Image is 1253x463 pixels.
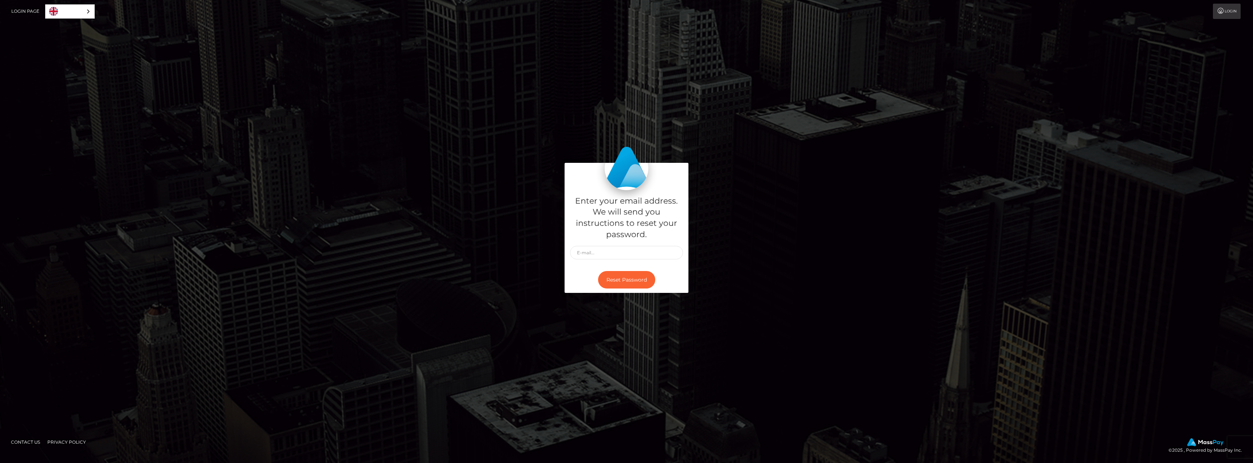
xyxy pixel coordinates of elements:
input: E-mail... [570,246,683,259]
aside: Language selected: English [45,4,95,19]
img: MassPay Login [605,146,648,190]
img: MassPay [1187,438,1223,446]
a: Contact Us [8,436,43,448]
a: Login Page [11,4,39,19]
div: Language [45,4,95,19]
div: © 2025 , Powered by MassPay Inc. [1168,438,1248,454]
a: Privacy Policy [44,436,89,448]
a: Login [1213,4,1241,19]
a: English [46,5,94,18]
button: Reset Password [598,271,655,289]
h5: Enter your email address. We will send you instructions to reset your password. [570,196,683,240]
